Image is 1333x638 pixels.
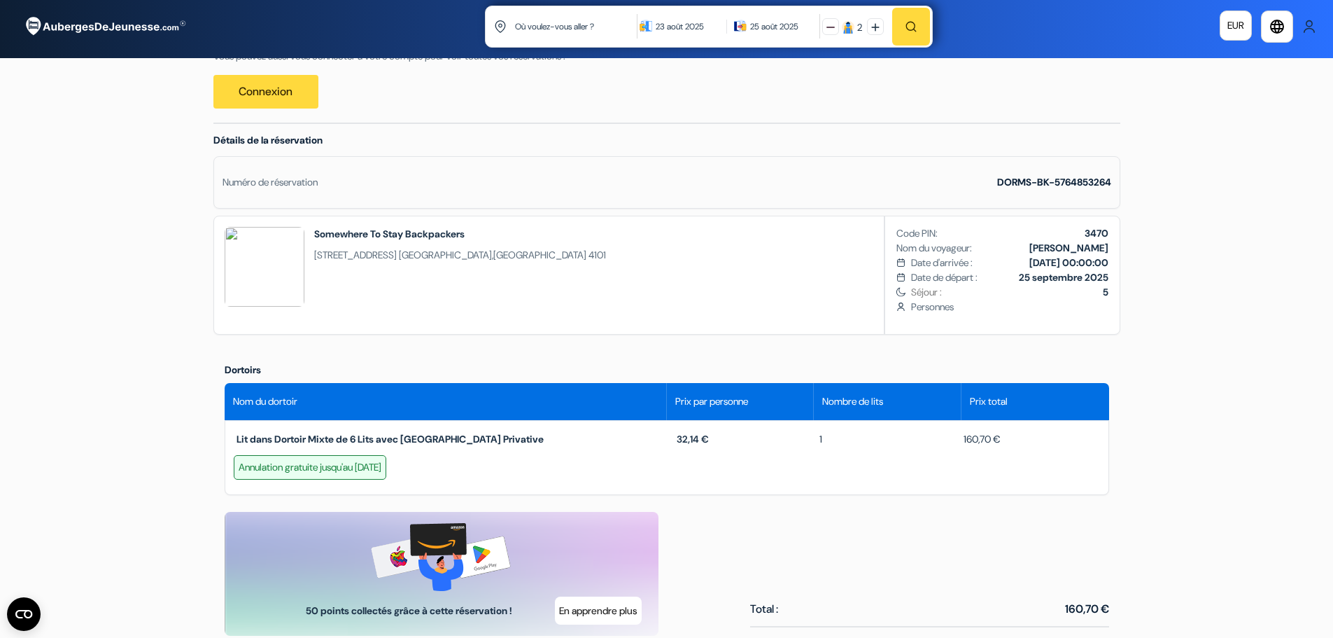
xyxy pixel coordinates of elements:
[896,241,972,256] span: Nom du voyageur:
[896,226,938,241] span: Code PIN:
[970,394,1008,409] span: Prix total
[213,75,318,109] a: Connexion
[314,249,397,261] span: [STREET_ADDRESS]
[301,604,517,618] span: 50 points collectés grâce à cette réservation !
[1065,601,1109,618] span: 160,70 €
[955,432,1001,447] span: 160,70 €
[1019,271,1108,284] b: 25 septembre 2025
[1085,227,1108,240] b: 3470
[871,23,880,32] img: plus
[233,394,297,409] span: Nom du dortoir
[1103,286,1108,298] b: 5
[675,394,748,409] span: Prix par personne
[1029,256,1108,269] b: [DATE] 00:00:00
[17,8,192,46] img: AubergesDeJeunesse.com
[314,248,606,263] span: ,
[1302,20,1316,34] img: User Icon
[750,20,798,34] div: 25 août 2025
[494,20,507,33] img: location icon
[656,20,719,34] div: 23 août 2025
[911,270,978,285] span: Date de départ :
[588,249,606,261] span: 4101
[213,134,323,146] span: Détails de la réservation
[822,394,883,409] span: Nombre de lits
[911,285,1108,300] span: Séjour :
[1029,242,1108,254] b: [PERSON_NAME]
[234,455,386,480] div: Annulation gratuite jusqu'au [DATE]
[826,23,835,32] img: minus
[399,249,492,261] span: [GEOGRAPHIC_DATA]
[997,176,1111,188] strong: DORMS-BK-5764853264
[640,20,652,32] img: calendarIcon icon
[237,433,544,445] span: Lit dans Dortoir Mixte de 6 Lits avec [GEOGRAPHIC_DATA] Privative
[1261,11,1293,43] a: language
[371,523,512,591] img: gift-card-banner.png
[750,601,778,618] span: Total :
[1269,18,1285,35] i: language
[734,20,747,32] img: calendarIcon icon
[223,175,318,190] div: Numéro de réservation
[7,597,41,631] button: CMP-Widget öffnen
[555,597,642,625] button: En apprendre plus
[314,227,606,241] h2: Somewhere To Stay Backpackers
[911,300,1108,314] span: Personnes
[811,432,822,447] span: 1
[225,363,261,376] span: Dortoirs
[842,21,854,34] img: guest icon
[857,20,862,35] div: 2
[677,433,709,445] span: 32,14 €
[911,256,973,270] span: Date d'arrivée :
[514,9,640,43] input: Ville, université ou logement
[493,249,586,261] span: [GEOGRAPHIC_DATA]
[225,227,304,307] img: B2EJNwI0BjAFNwlr
[1220,11,1252,41] a: EUR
